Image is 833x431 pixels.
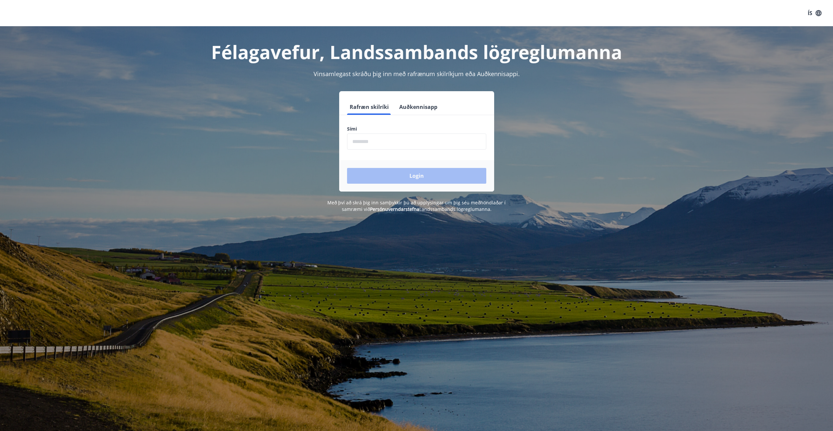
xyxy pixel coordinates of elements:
span: Með því að skrá þig inn samþykkir þú að upplýsingar um þig séu meðhöndlaðar í samræmi við Landssa... [327,199,506,212]
button: Auðkennisapp [397,99,440,115]
a: Persónuverndarstefna [370,206,419,212]
button: ÍS [804,7,825,19]
span: Vinsamlegast skráðu þig inn með rafrænum skilríkjum eða Auðkennisappi. [314,70,520,78]
h1: Félagavefur, Landssambands lögreglumanna [188,39,645,64]
label: Sími [347,126,486,132]
button: Rafræn skilríki [347,99,391,115]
